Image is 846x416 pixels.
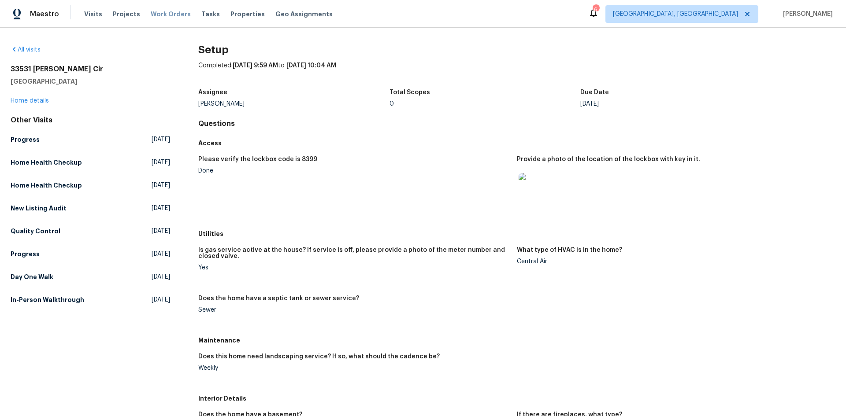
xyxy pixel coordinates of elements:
[113,10,140,18] span: Projects
[198,353,440,360] h5: Does this home need landscaping service? If so, what should the cadence be?
[275,10,333,18] span: Geo Assignments
[517,247,622,253] h5: What type of HVAC is in the home?
[152,250,170,258] span: [DATE]
[11,269,170,285] a: Day One Walk[DATE]
[11,292,170,308] a: In-Person Walkthrough[DATE]
[198,101,390,107] div: [PERSON_NAME]
[198,156,317,162] h5: Please verify the lockbox code is 8399
[11,77,170,86] h5: [GEOGRAPHIC_DATA]
[198,365,510,371] div: Weekly
[198,168,510,174] div: Done
[152,158,170,167] span: [DATE]
[152,204,170,213] span: [DATE]
[286,63,336,69] span: [DATE] 10:04 AM
[198,119,835,128] h4: Questions
[11,223,170,239] a: Quality Control[DATE]
[580,101,772,107] div: [DATE]
[201,11,220,17] span: Tasks
[152,295,170,304] span: [DATE]
[390,89,430,96] h5: Total Scopes
[198,89,227,96] h5: Assignee
[152,227,170,236] span: [DATE]
[11,200,170,216] a: New Listing Audit[DATE]
[613,10,738,18] span: [GEOGRAPHIC_DATA], [GEOGRAPHIC_DATA]
[11,250,40,258] h5: Progress
[779,10,833,18] span: [PERSON_NAME]
[11,98,49,104] a: Home details
[593,5,599,14] div: 6
[198,45,835,54] h2: Setup
[11,65,170,74] h2: 33531 [PERSON_NAME] Cir
[11,155,170,170] a: Home Health Checkup[DATE]
[30,10,59,18] span: Maestro
[11,227,60,236] h5: Quality Control
[198,139,835,147] h5: Access
[11,158,82,167] h5: Home Health Checkup
[11,132,170,147] a: Progress[DATE]
[84,10,102,18] span: Visits
[517,258,828,265] div: Central Air
[151,10,191,18] span: Work Orders
[152,135,170,144] span: [DATE]
[390,101,581,107] div: 0
[11,246,170,262] a: Progress[DATE]
[198,61,835,84] div: Completed: to
[233,63,278,69] span: [DATE] 9:59 AM
[198,265,510,271] div: Yes
[11,177,170,193] a: Home Health Checkup[DATE]
[11,181,82,190] h5: Home Health Checkup
[11,204,67,213] h5: New Listing Audit
[198,336,835,345] h5: Maintenance
[230,10,265,18] span: Properties
[198,394,835,403] h5: Interior Details
[11,295,84,304] h5: In-Person Walkthrough
[198,307,510,313] div: Sewer
[11,272,53,281] h5: Day One Walk
[198,229,835,238] h5: Utilities
[580,89,609,96] h5: Due Date
[198,247,510,259] h5: Is gas service active at the house? If service is off, please provide a photo of the meter number...
[198,295,359,302] h5: Does the home have a septic tank or sewer service?
[152,181,170,190] span: [DATE]
[11,135,40,144] h5: Progress
[152,272,170,281] span: [DATE]
[11,116,170,125] div: Other Visits
[517,156,700,162] h5: Provide a photo of the location of the lockbox with key in it.
[11,47,41,53] a: All visits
